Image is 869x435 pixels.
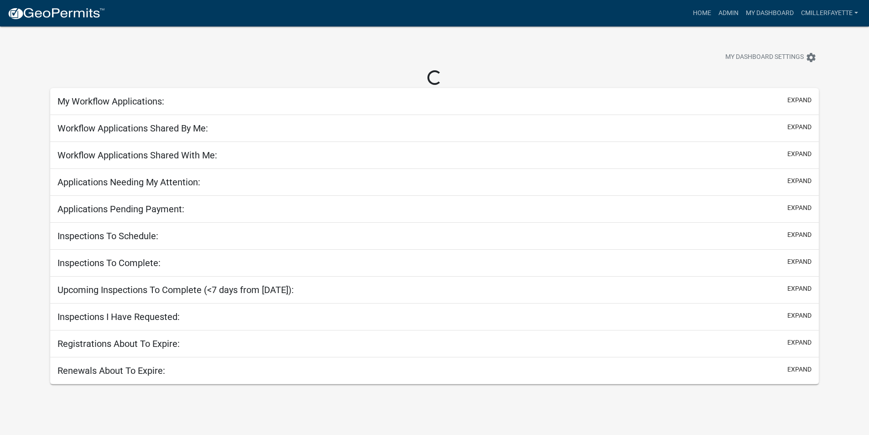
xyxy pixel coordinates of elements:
button: expand [787,95,812,105]
a: My Dashboard [742,5,797,22]
button: expand [787,176,812,186]
a: Admin [715,5,742,22]
h5: Registrations About To Expire: [57,338,180,349]
a: cmillerfayette [797,5,862,22]
button: expand [787,230,812,240]
h5: My Workflow Applications: [57,96,164,107]
button: expand [787,122,812,132]
button: expand [787,257,812,267]
button: expand [787,284,812,293]
button: expand [787,203,812,213]
h5: Upcoming Inspections To Complete (<7 days from [DATE]): [57,284,294,295]
i: settings [806,52,817,63]
button: expand [787,365,812,374]
h5: Renewals About To Expire: [57,365,165,376]
h5: Inspections I Have Requested: [57,311,180,322]
button: expand [787,338,812,347]
h5: Inspections To Schedule: [57,231,158,241]
h5: Inspections To Complete: [57,257,161,268]
h5: Workflow Applications Shared By Me: [57,123,208,134]
button: My Dashboard Settingssettings [718,48,824,66]
h5: Applications Pending Payment: [57,204,184,215]
h5: Workflow Applications Shared With Me: [57,150,217,161]
span: My Dashboard Settings [725,52,804,63]
button: expand [787,149,812,159]
h5: Applications Needing My Attention: [57,177,200,188]
button: expand [787,311,812,320]
a: Home [689,5,715,22]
